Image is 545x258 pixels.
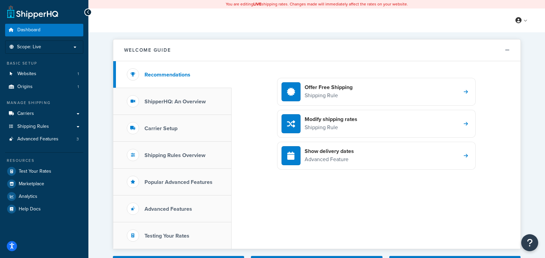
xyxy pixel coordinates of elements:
[17,84,33,90] span: Origins
[124,48,171,53] h2: Welcome Guide
[17,71,36,77] span: Websites
[17,44,41,50] span: Scope: Live
[305,123,357,132] p: Shipping Rule
[17,136,58,142] span: Advanced Features
[113,39,521,61] button: Welcome Guide
[19,181,44,187] span: Marketplace
[5,100,83,106] div: Manage Shipping
[5,68,83,80] a: Websites1
[144,72,190,78] h3: Recommendations
[5,165,83,177] a: Test Your Rates
[19,194,37,200] span: Analytics
[144,206,192,212] h3: Advanced Features
[144,179,212,185] h3: Popular Advanced Features
[5,120,83,133] a: Shipping Rules
[521,234,538,251] button: Open Resource Center
[5,178,83,190] a: Marketplace
[144,99,206,105] h3: ShipperHQ: An Overview
[305,148,354,155] h4: Show delivery dates
[305,116,357,123] h4: Modify shipping rates
[5,81,83,93] a: Origins1
[17,27,40,33] span: Dashboard
[76,136,79,142] span: 3
[253,1,261,7] b: LIVE
[5,190,83,203] a: Analytics
[5,107,83,120] a: Carriers
[5,133,83,145] li: Advanced Features
[17,124,49,130] span: Shipping Rules
[5,68,83,80] li: Websites
[17,111,34,117] span: Carriers
[19,169,51,174] span: Test Your Rates
[144,125,177,132] h3: Carrier Setup
[305,155,354,164] p: Advanced Feature
[5,133,83,145] a: Advanced Features3
[5,61,83,66] div: Basic Setup
[78,71,79,77] span: 1
[78,84,79,90] span: 1
[5,81,83,93] li: Origins
[144,152,205,158] h3: Shipping Rules Overview
[305,84,353,91] h4: Offer Free Shipping
[5,203,83,215] a: Help Docs
[305,91,353,100] p: Shipping Rule
[144,233,189,239] h3: Testing Your Rates
[19,206,41,212] span: Help Docs
[5,24,83,36] a: Dashboard
[5,158,83,164] div: Resources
